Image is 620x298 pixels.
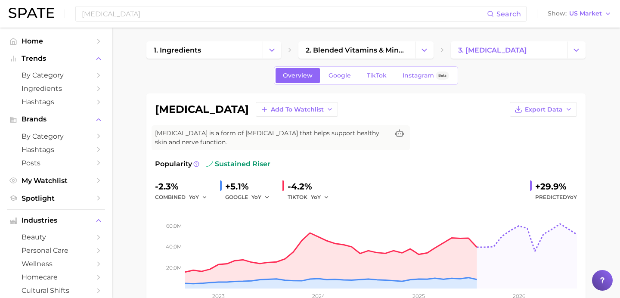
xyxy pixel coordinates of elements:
[7,230,105,244] a: beauty
[22,194,90,202] span: Spotlight
[22,146,90,154] span: Hashtags
[496,10,521,18] span: Search
[276,68,320,83] a: Overview
[22,246,90,255] span: personal care
[7,214,105,227] button: Industries
[548,11,567,16] span: Show
[206,159,270,169] span: sustained riser
[206,161,213,168] img: sustained riser
[535,192,577,202] span: Predicted
[298,41,415,59] a: 2. blended vitamins & minerals
[567,41,586,59] button: Change Category
[22,159,90,167] span: Posts
[7,192,105,205] a: Spotlight
[7,113,105,126] button: Brands
[225,192,276,202] div: GOOGLE
[311,192,329,202] button: YoY
[7,156,105,170] a: Posts
[7,130,105,143] a: by Category
[155,129,389,147] span: [MEDICAL_DATA] is a form of [MEDICAL_DATA] that helps support healthy skin and nerve function.
[7,95,105,109] a: Hashtags
[22,273,90,281] span: homecare
[7,270,105,284] a: homecare
[288,180,335,193] div: -4.2%
[9,8,54,18] img: SPATE
[7,52,105,65] button: Trends
[458,46,527,54] span: 3. [MEDICAL_DATA]
[22,177,90,185] span: My Watchlist
[22,98,90,106] span: Hashtags
[225,180,276,193] div: +5.1%
[22,260,90,268] span: wellness
[22,55,90,62] span: Trends
[22,115,90,123] span: Brands
[7,82,105,95] a: Ingredients
[569,11,602,16] span: US Market
[22,217,90,224] span: Industries
[7,143,105,156] a: Hashtags
[155,159,192,169] span: Popularity
[22,132,90,140] span: by Category
[288,192,335,202] div: TIKTOK
[7,284,105,297] a: cultural shifts
[535,180,577,193] div: +29.9%
[251,193,261,201] span: YoY
[438,72,446,79] span: Beta
[360,68,394,83] a: TikTok
[154,46,201,54] span: 1. ingredients
[155,180,213,193] div: -2.3%
[263,41,281,59] button: Change Category
[22,71,90,79] span: by Category
[525,106,563,113] span: Export Data
[189,192,208,202] button: YoY
[510,102,577,117] button: Export Data
[271,106,324,113] span: Add to Watchlist
[7,34,105,48] a: Home
[451,41,567,59] a: 3. [MEDICAL_DATA]
[567,194,577,200] span: YoY
[189,193,199,201] span: YoY
[7,257,105,270] a: wellness
[7,244,105,257] a: personal care
[155,192,213,202] div: combined
[367,72,387,79] span: TikTok
[22,286,90,295] span: cultural shifts
[22,233,90,241] span: beauty
[81,6,487,21] input: Search here for a brand, industry, or ingredient
[7,68,105,82] a: by Category
[403,72,434,79] span: Instagram
[311,193,321,201] span: YoY
[329,72,351,79] span: Google
[283,72,313,79] span: Overview
[395,68,456,83] a: InstagramBeta
[251,192,270,202] button: YoY
[22,37,90,45] span: Home
[22,84,90,93] span: Ingredients
[306,46,407,54] span: 2. blended vitamins & minerals
[155,104,249,115] h1: [MEDICAL_DATA]
[415,41,434,59] button: Change Category
[256,102,338,117] button: Add to Watchlist
[7,174,105,187] a: My Watchlist
[546,8,614,19] button: ShowUS Market
[321,68,358,83] a: Google
[146,41,263,59] a: 1. ingredients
